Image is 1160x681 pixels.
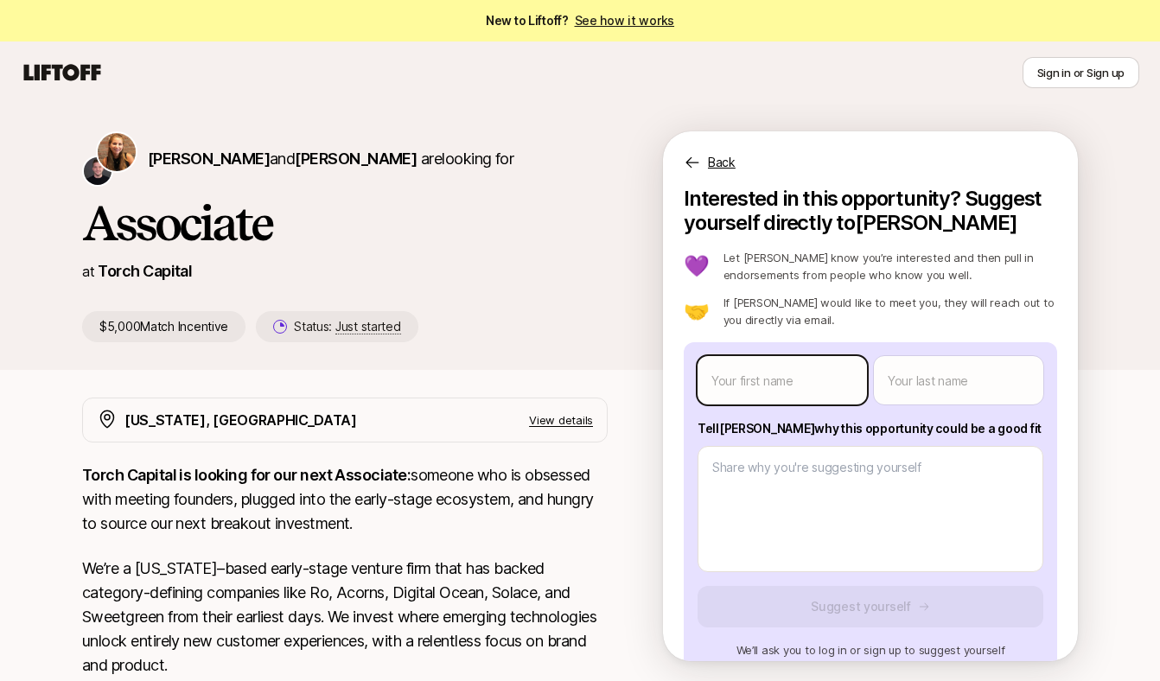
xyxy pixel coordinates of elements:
[82,260,94,283] p: at
[1023,57,1139,88] button: Sign in or Sign up
[148,150,270,168] span: [PERSON_NAME]
[486,10,674,31] span: New to Liftoff?
[723,249,1057,283] p: Let [PERSON_NAME] know you’re interested and then pull in endorsements from people who know you w...
[270,150,417,168] span: and
[575,13,675,28] a: See how it works
[698,641,1043,659] p: We’ll ask you to log in or sign up to suggest yourself
[335,319,401,334] span: Just started
[698,418,1043,439] p: Tell [PERSON_NAME] why this opportunity could be a good fit
[295,150,417,168] span: [PERSON_NAME]
[684,301,710,321] p: 🤝
[98,262,192,280] a: Torch Capital
[684,187,1057,235] p: Interested in this opportunity? Suggest yourself directly to [PERSON_NAME]
[82,311,245,342] p: $5,000 Match Incentive
[148,147,513,171] p: are looking for
[723,294,1057,328] p: If [PERSON_NAME] would like to meet you, they will reach out to you directly via email.
[82,557,608,678] p: We’re a [US_STATE]–based early-stage venture firm that has backed category-defining companies lik...
[82,197,608,249] h1: Associate
[82,466,411,484] strong: Torch Capital is looking for our next Associate:
[98,133,136,171] img: Katie Reiner
[124,409,357,431] p: [US_STATE], [GEOGRAPHIC_DATA]
[82,463,608,536] p: someone who is obsessed with meeting founders, plugged into the early-stage ecosystem, and hungry...
[684,256,710,277] p: 💜
[84,157,112,185] img: Christopher Harper
[708,152,736,173] p: Back
[529,411,593,429] p: View details
[294,316,400,337] p: Status:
